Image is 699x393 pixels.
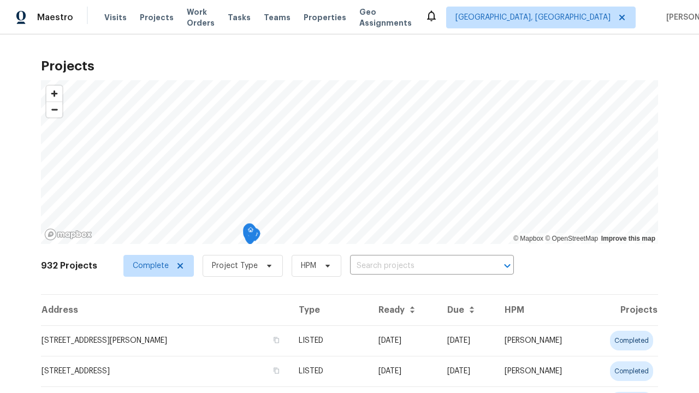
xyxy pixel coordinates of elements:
[370,356,439,386] td: [DATE]
[601,235,655,242] a: Improve this map
[41,356,290,386] td: [STREET_ADDRESS]
[41,260,97,271] h2: 932 Projects
[104,12,127,23] span: Visits
[370,295,439,325] th: Ready
[187,7,215,28] span: Work Orders
[545,235,598,242] a: OpenStreetMap
[496,295,588,325] th: HPM
[245,228,256,245] div: Map marker
[359,7,412,28] span: Geo Assignments
[610,361,653,381] div: completed
[212,260,258,271] span: Project Type
[46,102,62,117] button: Zoom out
[439,325,496,356] td: [DATE]
[271,366,281,376] button: Copy Address
[133,260,169,271] span: Complete
[41,61,658,72] h2: Projects
[140,12,174,23] span: Projects
[243,224,254,241] div: Map marker
[228,14,251,21] span: Tasks
[290,295,370,325] th: Type
[496,325,588,356] td: [PERSON_NAME]
[304,12,346,23] span: Properties
[455,12,611,23] span: [GEOGRAPHIC_DATA], [GEOGRAPHIC_DATA]
[370,325,439,356] td: [DATE]
[496,356,588,386] td: [PERSON_NAME]
[290,356,370,386] td: LISTED
[244,223,255,240] div: Map marker
[439,356,496,386] td: [DATE]
[46,86,62,102] button: Zoom in
[301,260,316,271] span: HPM
[41,325,290,356] td: [STREET_ADDRESS][PERSON_NAME]
[271,335,281,345] button: Copy Address
[290,325,370,356] td: LISTED
[513,235,543,242] a: Mapbox
[264,12,291,23] span: Teams
[588,295,658,325] th: Projects
[37,12,73,23] span: Maestro
[350,258,483,275] input: Search projects
[41,295,290,325] th: Address
[41,80,658,244] canvas: Map
[439,295,496,325] th: Due
[500,258,515,273] button: Open
[610,331,653,350] div: completed
[245,224,256,241] div: Map marker
[44,228,92,241] a: Mapbox homepage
